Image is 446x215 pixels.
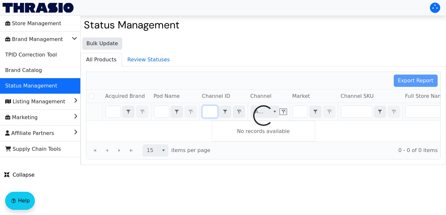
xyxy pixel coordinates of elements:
[5,97,65,107] span: Listing Management
[5,192,35,210] button: Help floatingactionbutton
[5,65,42,76] span: Brand Catalog
[5,128,54,138] span: Affiliate Partners
[18,197,30,205] span: Help
[81,53,122,66] span: All Products
[5,18,61,29] span: Store Management
[5,81,57,91] span: Status Management
[5,112,38,123] span: Marketing
[5,50,57,60] span: TPID Correction Tool
[5,34,63,45] span: Brand Management
[4,171,35,179] span: Collapse
[3,3,74,13] img: Thrasio Logo
[82,37,122,50] button: Bulk Update
[5,144,61,154] span: Supply Chain Tools
[84,19,443,31] h2: Status Management
[86,40,118,47] span: Bulk Update
[122,53,175,66] span: Review Statuses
